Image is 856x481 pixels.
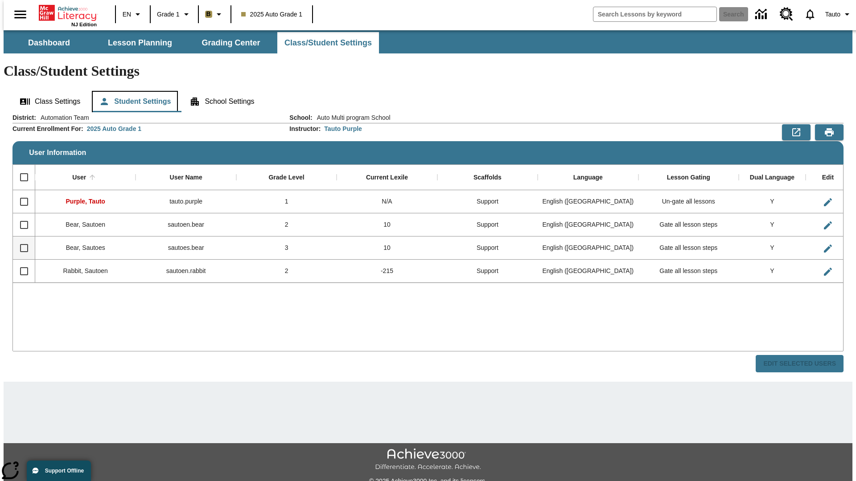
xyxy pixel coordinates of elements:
div: 10 [337,236,437,260]
span: User Information [29,149,86,157]
div: Dual Language [750,174,794,182]
div: English (US) [538,236,638,260]
img: Achieve3000 Differentiate Accelerate Achieve [375,448,481,471]
button: Grade: Grade 1, Select a grade [153,6,195,22]
div: 1 [236,190,337,213]
div: Y [739,213,806,236]
span: Bear, Sautoes [66,244,105,251]
h2: Instructor : [289,125,321,133]
button: Lesson Planning [95,32,185,53]
button: Boost Class color is light brown. Change class color [202,6,228,22]
div: 10 [337,213,437,236]
span: Auto Multi program School [313,113,391,122]
button: Open side menu [7,1,33,28]
div: Support [437,190,538,213]
a: Data Center [750,2,774,27]
h2: Current Enrollment For : [12,125,83,133]
button: Class/Student Settings [277,32,379,53]
span: Rabbit, Sautoen [63,267,108,274]
div: Gate all lesson steps [638,260,739,283]
button: Grading Center [186,32,276,53]
div: Lesson Gating [667,174,710,182]
h2: School : [289,114,312,122]
span: 2025 Auto Grade 1 [241,10,303,19]
button: Export to CSV [782,124,811,140]
div: sautoen.bear [136,213,236,236]
div: Current Lexile [366,174,408,182]
div: User [72,174,86,182]
div: Y [739,260,806,283]
div: Gate all lesson steps [638,236,739,260]
div: Y [739,236,806,260]
span: EN [123,10,131,19]
div: N/A [337,190,437,213]
div: English (US) [538,213,638,236]
div: 2025 Auto Grade 1 [87,124,141,133]
div: Home [39,3,97,27]
button: Print Preview [815,124,844,140]
div: User Information [12,113,844,373]
button: Profile/Settings [822,6,856,22]
div: Grade Level [268,174,304,182]
button: Student Settings [92,91,178,112]
div: English (US) [538,260,638,283]
div: Y [739,190,806,213]
div: tauto.purple [136,190,236,213]
div: 3 [236,236,337,260]
a: Resource Center, Will open in new tab [774,2,798,26]
span: Support Offline [45,468,84,474]
button: Edit User [819,216,837,234]
span: Bear, Sautoen [66,221,105,228]
div: sautoen.rabbit [136,260,236,283]
div: Support [437,213,538,236]
div: English (US) [538,190,638,213]
div: Class/Student Settings [12,91,844,112]
span: Automation Team [36,113,89,122]
button: Language: EN, Select a language [119,6,147,22]
button: Class Settings [12,91,87,112]
div: Scaffolds [473,174,502,182]
h2: District : [12,114,36,122]
span: Tauto [825,10,840,19]
div: Edit [822,174,834,182]
div: Language [573,174,603,182]
div: 2 [236,260,337,283]
div: SubNavbar [4,32,380,53]
button: Edit User [819,240,837,257]
input: search field [593,7,716,21]
div: User Name [170,174,202,182]
div: 2 [236,213,337,236]
button: Edit User [819,193,837,211]
div: Support [437,260,538,283]
a: Notifications [798,3,822,26]
div: sautoes.bear [136,236,236,260]
span: Lesson Planning [108,38,172,48]
div: Un-gate all lessons [638,190,739,213]
div: Tauto Purple [324,124,362,133]
span: Grading Center [202,38,260,48]
span: Class/Student Settings [284,38,372,48]
button: Support Offline [27,461,91,481]
button: School Settings [182,91,261,112]
span: Grade 1 [157,10,180,19]
button: Dashboard [4,32,94,53]
div: -215 [337,260,437,283]
span: Purple, Tauto [66,198,105,205]
span: Dashboard [28,38,70,48]
a: Home [39,4,97,22]
span: B [206,8,211,20]
div: Support [437,236,538,260]
div: Gate all lesson steps [638,213,739,236]
button: Edit User [819,263,837,281]
div: SubNavbar [4,30,852,53]
h1: Class/Student Settings [4,63,852,79]
span: NJ Edition [71,22,97,27]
